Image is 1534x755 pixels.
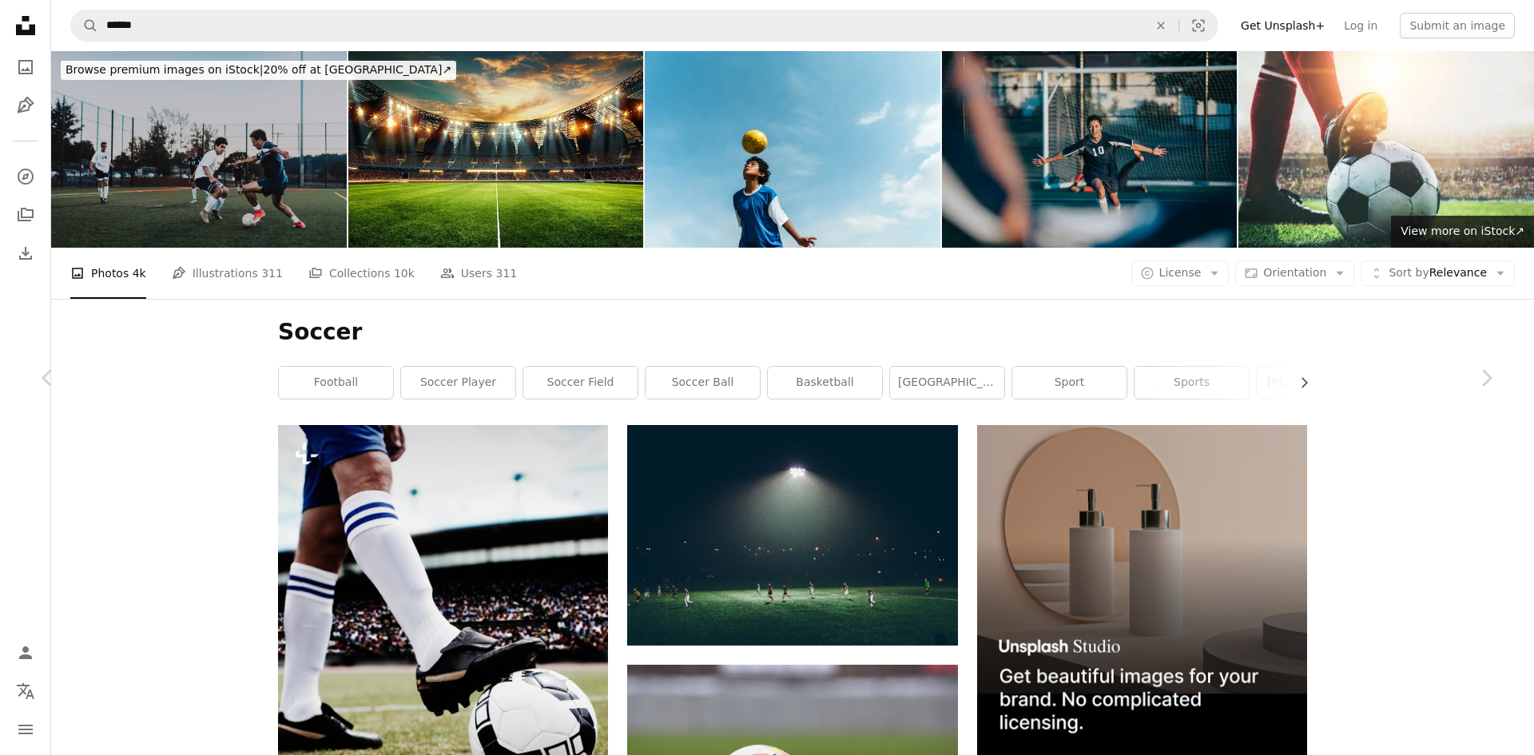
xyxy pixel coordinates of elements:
[1012,367,1127,399] a: sport
[401,367,515,399] a: soccer player
[1238,51,1534,248] img: Feet Of Red Team Soccer Player Tread On Soccer Ball For Kick-Off In The Stadium
[627,425,957,645] img: group of people playing soccer on soccer field
[1231,13,1334,38] a: Get Unsplash+
[10,199,42,231] a: Collections
[977,425,1307,755] img: file-1715714113747-b8b0561c490eimage
[1361,260,1515,286] button: Sort byRelevance
[1135,367,1249,399] a: sports
[890,367,1004,399] a: [GEOGRAPHIC_DATA]
[10,51,42,83] a: Photos
[1159,266,1202,279] span: License
[1290,367,1307,399] button: scroll list to the right
[768,367,882,399] a: basketball
[1131,260,1230,286] button: License
[51,51,347,248] img: Two adult soccer players compete in a game
[71,10,98,41] button: Search Unsplash
[51,51,466,89] a: Browse premium images on iStock|20% off at [GEOGRAPHIC_DATA]↗
[279,367,393,399] a: football
[1263,266,1326,279] span: Orientation
[1400,13,1515,38] button: Submit an image
[394,264,415,282] span: 10k
[10,161,42,193] a: Explore
[66,63,451,76] span: 20% off at [GEOGRAPHIC_DATA] ↗
[10,237,42,269] a: Download History
[10,89,42,121] a: Illustrations
[523,367,638,399] a: soccer field
[1389,266,1429,279] span: Sort by
[1401,225,1524,237] span: View more on iStock ↗
[1391,216,1534,248] a: View more on iStock↗
[1438,301,1534,455] a: Next
[942,51,1238,248] img: Young man celebrates after scoring soccer goal
[627,528,957,542] a: group of people playing soccer on soccer field
[646,367,760,399] a: soccer ball
[261,264,283,282] span: 311
[10,637,42,669] a: Log in / Sign up
[172,248,283,299] a: Illustrations 311
[1143,10,1178,41] button: Clear
[10,675,42,707] button: Language
[1235,260,1354,286] button: Orientation
[440,248,517,299] a: Users 311
[1334,13,1387,38] a: Log in
[1389,265,1487,281] span: Relevance
[1257,367,1371,399] a: [PERSON_NAME]
[10,713,42,745] button: Menu
[308,248,415,299] a: Collections 10k
[645,51,940,248] img: Child boy juggling ball in the soccer field
[70,10,1218,42] form: Find visuals sitewide
[66,63,263,76] span: Browse premium images on iStock |
[1179,10,1218,41] button: Visual search
[348,51,644,248] img: Wide-angle of modern football stadium with glass roof, bright stadium lights illuminating green f...
[278,318,1307,347] h1: Soccer
[278,666,608,680] a: a soccer ball sitting on top of a lush green field
[496,264,518,282] span: 311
